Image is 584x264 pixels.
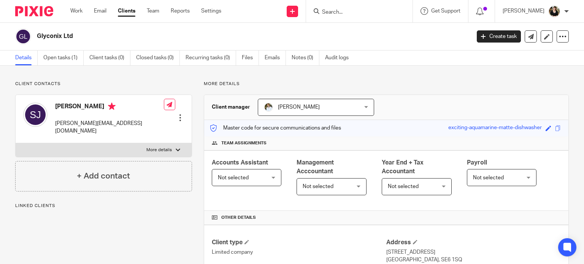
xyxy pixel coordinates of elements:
span: Not selected [303,184,333,189]
a: Client tasks (0) [89,51,130,65]
h4: + Add contact [77,170,130,182]
span: Year End + Tax Accountant [382,160,424,174]
a: Closed tasks (0) [136,51,180,65]
p: [STREET_ADDRESS] [386,248,561,256]
a: Work [70,7,83,15]
a: Reports [171,7,190,15]
a: Email [94,7,106,15]
img: Helen%20Campbell.jpeg [548,5,560,17]
span: Accounts Assistant [212,160,268,166]
p: More details [204,81,569,87]
h4: Address [386,239,561,247]
img: svg%3E [15,28,31,44]
span: Team assignments [221,140,267,146]
a: Open tasks (1) [43,51,84,65]
span: Not selected [473,175,504,180]
span: Management Acccountant [297,160,334,174]
h3: Client manager [212,103,250,111]
a: Recurring tasks (0) [186,51,236,65]
a: Create task [477,30,521,43]
span: Other details [221,215,256,221]
span: [PERSON_NAME] [278,104,320,110]
p: Client contacts [15,81,192,87]
p: Linked clients [15,203,192,209]
h2: Glyconix Ltd [37,32,380,40]
input: Search [321,9,390,16]
a: Team [147,7,159,15]
h4: Client type [212,239,386,247]
p: [PERSON_NAME][EMAIL_ADDRESS][DOMAIN_NAME] [55,120,164,135]
a: Files [242,51,259,65]
a: Details [15,51,38,65]
p: Master code for secure communications and files [210,124,341,132]
a: Audit logs [325,51,354,65]
p: [PERSON_NAME] [503,7,544,15]
a: Notes (0) [292,51,319,65]
div: exciting-aquamarine-matte-dishwasher [448,124,542,133]
p: Limited company [212,248,386,256]
p: More details [146,147,172,153]
img: svg%3E [23,103,48,127]
p: [GEOGRAPHIC_DATA], SE6 1SQ [386,256,561,264]
img: Pixie [15,6,53,16]
span: Payroll [467,160,487,166]
span: Get Support [431,8,460,14]
span: Not selected [388,184,419,189]
h4: [PERSON_NAME] [55,103,164,112]
a: Settings [201,7,221,15]
i: Primary [108,103,116,110]
span: Not selected [218,175,249,180]
img: sarah-royle.jpg [264,103,273,112]
a: Emails [265,51,286,65]
a: Clients [118,7,135,15]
